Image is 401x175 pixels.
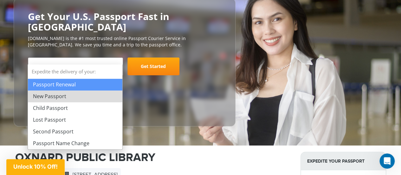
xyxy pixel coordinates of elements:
p: [DOMAIN_NAME] is the #1 most trusted online Passport Courier Service in [GEOGRAPHIC_DATA]. We sav... [28,35,221,48]
span: New Passport [33,60,116,78]
li: Passport Renewal [28,79,122,91]
a: Get Started [127,57,179,75]
li: Lost Passport [28,114,122,126]
li: New Passport [28,91,122,102]
iframe: Intercom live chat [379,153,395,169]
li: Second Passport [28,126,122,138]
div: Unlock 10% Off! [6,159,65,175]
strong: Expedite Your Passport [301,152,386,170]
span: Unlock 10% Off! [13,163,58,170]
span: New Passport [28,57,123,75]
li: Expedite the delivery of your: [28,64,122,149]
h2: Get Your U.S. Passport Fast in [GEOGRAPHIC_DATA] [28,11,221,32]
strong: Expedite the delivery of your: [28,64,122,79]
li: Passport Name Change [28,138,122,149]
h1: OXNARD PUBLIC LIBRARY [15,152,291,163]
li: Child Passport [28,102,122,114]
span: Starting at $199 + government fees [28,78,221,85]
